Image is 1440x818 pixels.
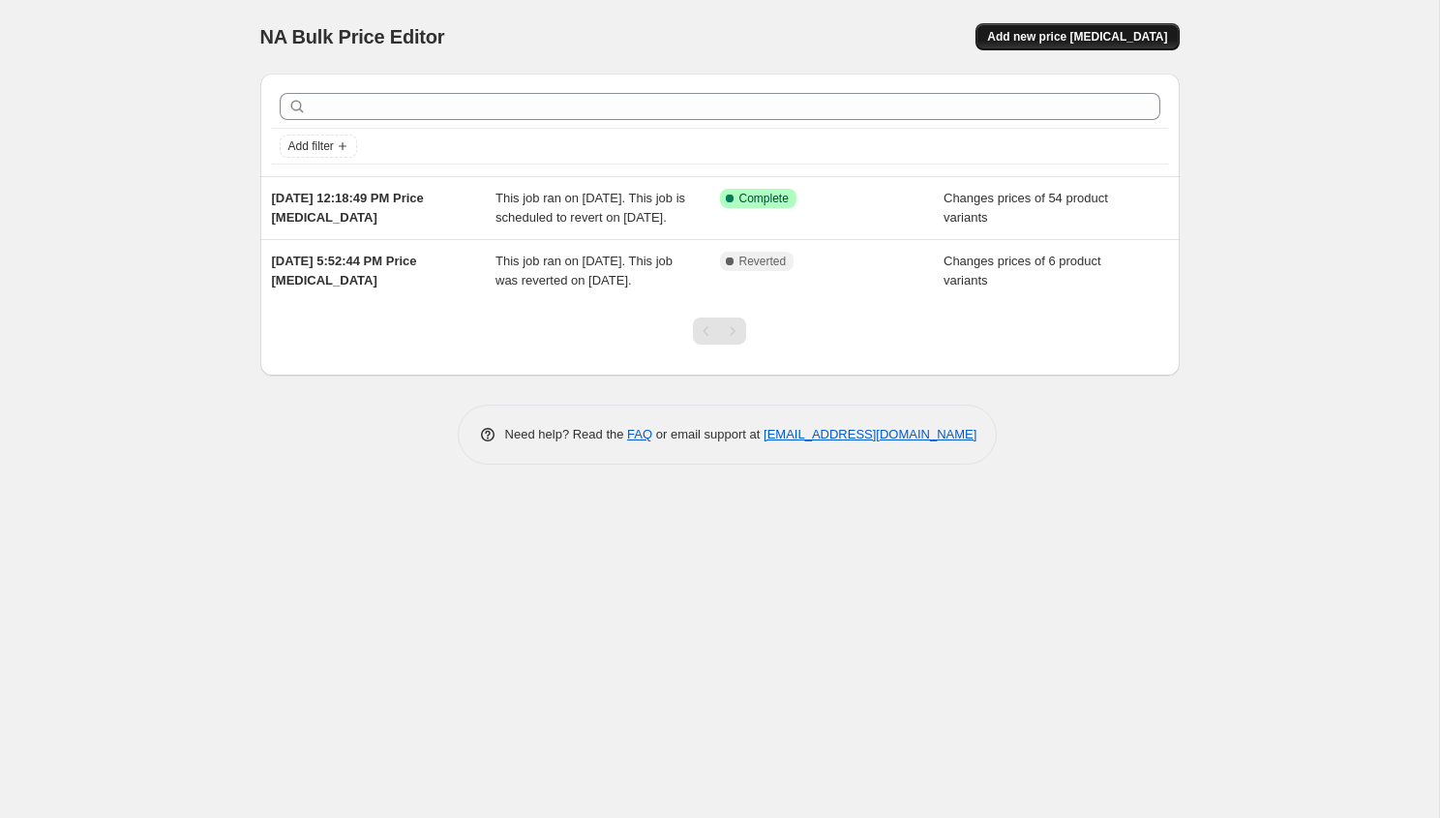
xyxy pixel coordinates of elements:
span: Complete [739,191,789,206]
a: [EMAIL_ADDRESS][DOMAIN_NAME] [764,427,976,441]
span: Reverted [739,254,787,269]
button: Add filter [280,135,357,158]
span: Changes prices of 54 product variants [944,191,1108,225]
button: Add new price [MEDICAL_DATA] [975,23,1179,50]
span: or email support at [652,427,764,441]
a: FAQ [627,427,652,441]
span: [DATE] 12:18:49 PM Price [MEDICAL_DATA] [272,191,424,225]
nav: Pagination [693,318,746,345]
span: [DATE] 5:52:44 PM Price [MEDICAL_DATA] [272,254,417,288]
span: This job ran on [DATE]. This job was reverted on [DATE]. [495,254,673,288]
span: Add filter [288,138,334,154]
span: This job ran on [DATE]. This job is scheduled to revert on [DATE]. [495,191,685,225]
span: Add new price [MEDICAL_DATA] [987,29,1167,45]
span: Changes prices of 6 product variants [944,254,1101,288]
span: Need help? Read the [505,427,628,441]
span: NA Bulk Price Editor [260,26,445,47]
